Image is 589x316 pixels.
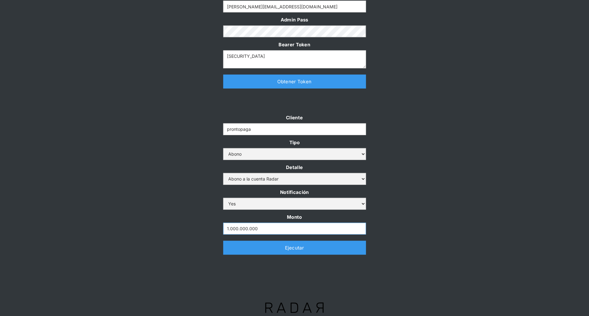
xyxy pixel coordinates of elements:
[223,188,366,196] label: Notificación
[223,138,366,147] label: Tipo
[223,1,366,12] input: Example Text
[223,123,366,135] input: Example Text
[223,16,366,24] label: Admin Pass
[223,113,366,122] label: Cliente
[223,241,366,255] a: Ejecutar
[223,113,366,235] form: Form
[223,213,366,221] label: Monto
[223,163,366,172] label: Detalle
[223,40,366,49] label: Bearer Token
[223,75,366,89] a: Obtener Token
[223,223,366,235] input: Monto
